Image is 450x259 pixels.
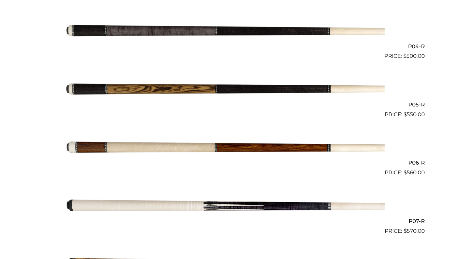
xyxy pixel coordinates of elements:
a: P07-R $570.00 [26,179,425,235]
h2: P07-R [26,215,425,227]
img: P05-R [66,63,385,116]
span: $ [404,169,407,176]
bdi: 500.00 [403,53,425,59]
a: P06-R $560.00 [26,121,425,177]
h2: P05-R [26,99,425,110]
a: P04-R $500.00 [26,5,425,60]
img: P07-R [66,179,385,232]
span: $ [404,111,407,117]
span: $ [404,228,407,234]
h2: P06-R [26,157,425,169]
img: P04-R [66,5,385,58]
a: P05-R $550.00 [26,63,425,118]
bdi: 550.00 [404,111,425,117]
bdi: 570.00 [404,228,425,234]
h2: P04-R [26,40,425,52]
img: P06-R [66,121,385,174]
span: $ [403,53,406,59]
bdi: 560.00 [404,169,425,176]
